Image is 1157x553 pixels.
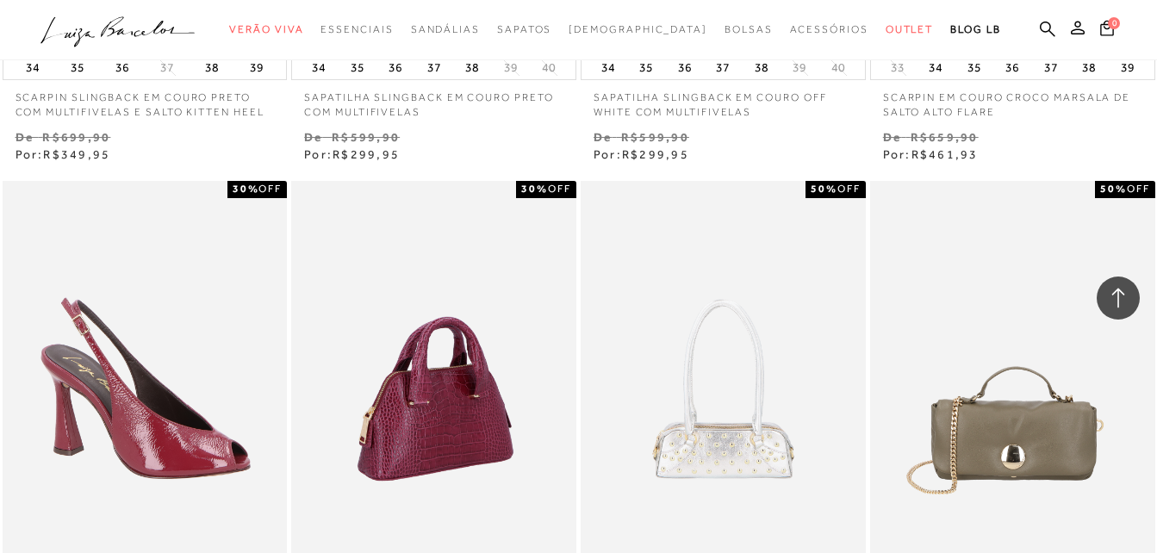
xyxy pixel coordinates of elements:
span: Por: [883,147,979,161]
small: De [883,130,901,144]
span: OFF [837,183,861,195]
a: categoryNavScreenReaderText [725,14,773,46]
a: SAPATILHA SLINGBACK EM COURO OFF WHITE COM MULTIFIVELAS [581,80,866,120]
span: BLOG LB [950,23,1000,35]
strong: 30% [233,183,259,195]
span: R$299,95 [333,147,400,161]
span: OFF [1127,183,1150,195]
span: Por: [594,147,689,161]
button: 40 [826,59,850,76]
span: Sapatos [497,23,551,35]
span: Bolsas [725,23,773,35]
small: De [16,130,34,144]
span: 0 [1108,17,1120,29]
span: Verão Viva [229,23,303,35]
button: 36 [673,55,697,79]
button: 34 [307,55,331,79]
button: 35 [65,55,90,79]
strong: 50% [811,183,837,195]
button: 36 [110,55,134,79]
button: 38 [200,55,224,79]
button: 34 [924,55,948,79]
span: Outlet [886,23,934,35]
button: 35 [962,55,986,79]
span: Por: [16,147,111,161]
span: Sandálias [411,23,480,35]
button: 33 [886,59,910,76]
a: categoryNavScreenReaderText [411,14,480,46]
span: R$299,95 [622,147,689,161]
a: categoryNavScreenReaderText [790,14,868,46]
a: SAPATILHA SLINGBACK EM COURO PRETO COM MULTIFIVELAS [291,80,576,120]
span: R$461,93 [911,147,979,161]
strong: 30% [521,183,548,195]
small: R$659,90 [911,130,979,144]
button: 34 [596,55,620,79]
small: De [594,130,612,144]
span: Por: [304,147,400,161]
small: R$699,90 [42,130,110,144]
button: 35 [345,55,370,79]
button: 0 [1095,19,1119,42]
button: 37 [1039,55,1063,79]
a: noSubCategoriesText [569,14,707,46]
a: categoryNavScreenReaderText [886,14,934,46]
button: 34 [21,55,45,79]
a: categoryNavScreenReaderText [229,14,303,46]
a: categoryNavScreenReaderText [497,14,551,46]
button: 38 [750,55,774,79]
a: SCARPIN EM COURO CROCO MARSALA DE SALTO ALTO FLARE [870,80,1155,120]
a: SCARPIN SLINGBACK EM COURO PRETO COM MULTIFIVELAS E SALTO KITTEN HEEL [3,80,288,120]
a: BLOG LB [950,14,1000,46]
span: Acessórios [790,23,868,35]
button: 39 [787,59,812,76]
button: 38 [1077,55,1101,79]
small: R$599,90 [621,130,689,144]
button: 40 [537,59,561,76]
button: 38 [460,55,484,79]
small: R$599,90 [332,130,400,144]
button: 39 [499,59,523,76]
button: 39 [1116,55,1140,79]
button: 36 [383,55,407,79]
span: Essenciais [320,23,393,35]
button: 37 [711,55,735,79]
button: 39 [245,55,269,79]
span: OFF [258,183,282,195]
span: OFF [548,183,571,195]
small: De [304,130,322,144]
strong: 50% [1100,183,1127,195]
button: 37 [155,59,179,76]
a: categoryNavScreenReaderText [320,14,393,46]
button: 35 [634,55,658,79]
span: [DEMOGRAPHIC_DATA] [569,23,707,35]
span: R$349,95 [43,147,110,161]
button: 36 [1000,55,1024,79]
button: 37 [422,55,446,79]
